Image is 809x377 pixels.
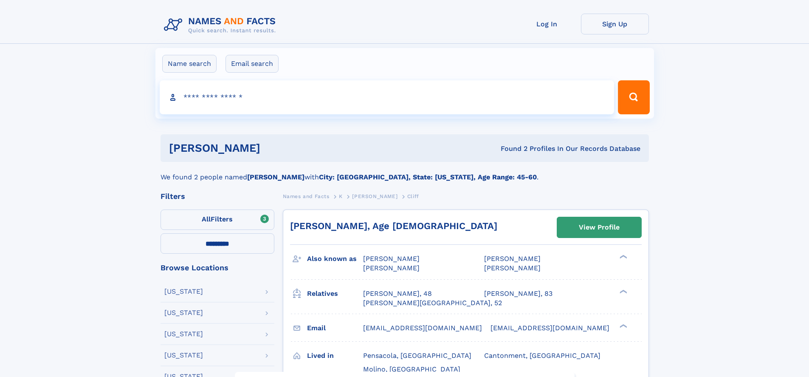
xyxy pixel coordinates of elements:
h3: Also known as [307,252,363,266]
a: K [339,191,343,201]
span: Molino, [GEOGRAPHIC_DATA] [363,365,460,373]
span: Cantonment, [GEOGRAPHIC_DATA] [484,351,600,360]
div: ❯ [617,289,628,294]
div: ❯ [617,323,628,329]
span: Cliff [407,193,419,199]
span: K [339,193,343,199]
div: Filters [161,193,274,200]
span: [EMAIL_ADDRESS][DOMAIN_NAME] [363,324,482,332]
a: Sign Up [581,14,649,34]
h3: Relatives [307,286,363,301]
a: View Profile [557,217,641,238]
span: [PERSON_NAME] [352,193,397,199]
div: Found 2 Profiles In Our Records Database [381,144,640,153]
h3: Email [307,321,363,335]
a: [PERSON_NAME], Age [DEMOGRAPHIC_DATA] [290,221,497,231]
div: [US_STATE] [164,331,203,337]
h1: [PERSON_NAME] [169,143,381,153]
div: [US_STATE] [164,309,203,316]
label: Email search [226,55,279,73]
b: [PERSON_NAME] [247,173,304,181]
div: [US_STATE] [164,352,203,359]
span: [PERSON_NAME] [363,264,420,272]
span: [EMAIL_ADDRESS][DOMAIN_NAME] [490,324,609,332]
img: Logo Names and Facts [161,14,283,37]
div: We found 2 people named with . [161,162,649,182]
span: [PERSON_NAME] [484,264,541,272]
div: Browse Locations [161,264,274,272]
a: [PERSON_NAME][GEOGRAPHIC_DATA], 52 [363,298,502,308]
div: ❯ [617,254,628,260]
button: Search Button [618,80,649,114]
label: Name search [162,55,217,73]
span: [PERSON_NAME] [363,255,420,263]
span: All [202,215,211,223]
span: [PERSON_NAME] [484,255,541,263]
span: Pensacola, [GEOGRAPHIC_DATA] [363,351,471,360]
div: [US_STATE] [164,288,203,295]
h3: Lived in [307,349,363,363]
input: search input [160,80,615,114]
a: Log In [513,14,581,34]
a: [PERSON_NAME], 48 [363,289,432,298]
a: [PERSON_NAME] [352,191,397,201]
div: View Profile [579,218,620,237]
b: City: [GEOGRAPHIC_DATA], State: [US_STATE], Age Range: 45-60 [319,173,537,181]
label: Filters [161,210,274,230]
a: Names and Facts [283,191,330,201]
a: [PERSON_NAME], 83 [484,289,552,298]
